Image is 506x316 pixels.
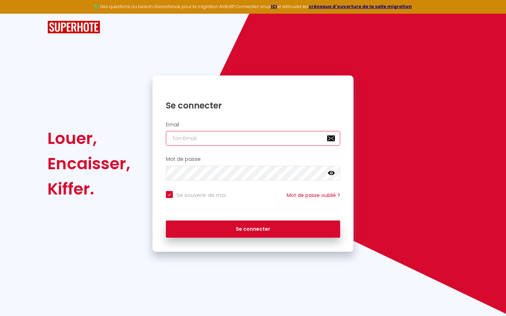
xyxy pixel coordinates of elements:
[166,220,340,238] button: Se connecter
[166,100,340,111] h1: Se connecter
[166,156,340,162] h2: Mot de passe
[271,4,277,9] a: ICI
[166,122,340,128] h2: Email
[47,21,100,34] img: SuperHote logo
[287,192,340,199] a: Mot de passe oublié ?
[166,131,340,146] input: Ton Email
[47,176,130,202] div: Kiffer.
[309,4,412,9] a: créneaux d'ouverture de la salle migration
[47,126,130,151] div: Louer,
[47,151,130,176] div: Encaisser,
[6,3,27,24] button: Ouvrir le widget de chat LiveChat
